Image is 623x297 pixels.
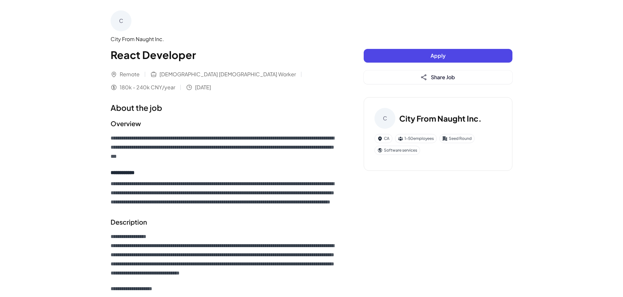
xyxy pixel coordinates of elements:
div: CA [374,134,392,143]
div: C [374,108,395,129]
div: 1-50 employees [395,134,437,143]
h1: React Developer [111,47,338,63]
span: [DATE] [195,83,211,91]
button: Apply [364,49,512,63]
div: Seed Round [439,134,475,143]
span: Share Job [431,74,455,81]
h2: Description [111,217,338,227]
h1: About the job [111,102,338,113]
span: Remote [120,70,140,78]
div: Software services [374,146,420,155]
h3: City From Naught Inc. [399,112,481,124]
span: Apply [431,52,446,59]
span: 180k - 240k CNY/year [120,83,175,91]
div: C [111,10,131,31]
span: [DEMOGRAPHIC_DATA] [DEMOGRAPHIC_DATA] Worker [160,70,296,78]
h2: Overview [111,119,338,128]
div: City From Naught Inc. [111,35,338,43]
button: Share Job [364,70,512,84]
